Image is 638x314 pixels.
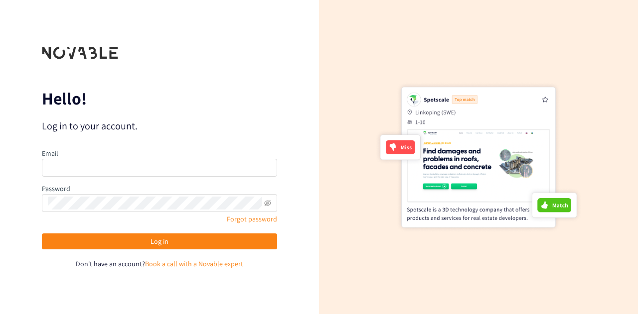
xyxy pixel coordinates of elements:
a: Book a call with a Novable expert [145,259,243,268]
span: Log in [151,236,168,247]
span: Don't have an account? [76,259,145,268]
label: Email [42,149,58,158]
p: Log in to your account. [42,119,277,133]
span: eye-invisible [264,200,271,207]
a: Forgot password [227,214,277,223]
p: Hello! [42,91,277,106]
button: Log in [42,233,277,249]
label: Password [42,184,70,193]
